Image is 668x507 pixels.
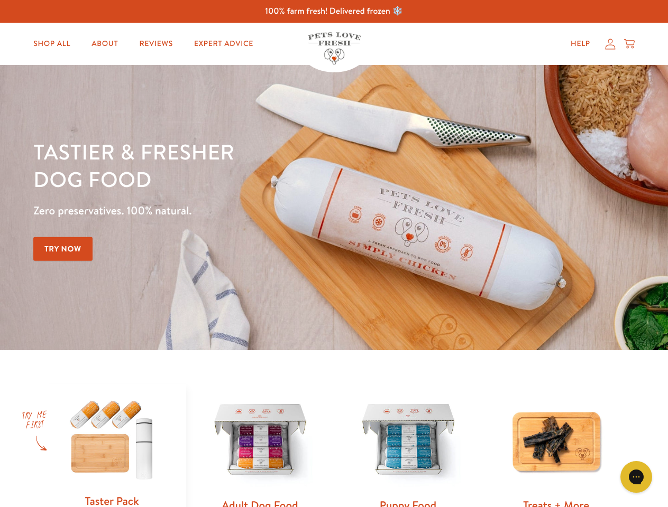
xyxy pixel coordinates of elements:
[308,32,361,64] img: Pets Love Fresh
[33,201,434,220] p: Zero preservatives. 100% natural.
[131,33,181,54] a: Reviews
[83,33,126,54] a: About
[33,138,434,193] h1: Tastier & fresher dog food
[186,33,262,54] a: Expert Advice
[562,33,599,54] a: Help
[33,237,93,261] a: Try Now
[25,33,79,54] a: Shop All
[615,457,657,496] iframe: Gorgias live chat messenger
